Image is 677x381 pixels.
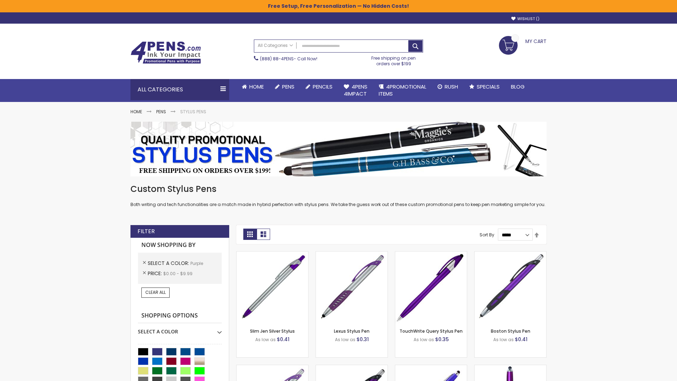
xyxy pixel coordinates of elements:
a: Home [130,109,142,115]
span: - Call Now! [260,56,317,62]
span: 4PROMOTIONAL ITEMS [379,83,426,97]
a: TouchWrite Query Stylus Pen [400,328,463,334]
span: Home [249,83,264,90]
span: Select A Color [148,260,190,267]
span: $0.41 [515,336,527,343]
a: Blog [505,79,530,95]
span: Pens [282,83,294,90]
h1: Custom Stylus Pens [130,183,547,195]
a: Clear All [141,288,170,297]
a: Lexus Stylus Pen [334,328,370,334]
span: $0.31 [356,336,369,343]
span: $0.41 [277,336,289,343]
span: Purple [190,260,203,266]
a: 4PROMOTIONALITEMS [373,79,432,102]
span: As low as [493,337,514,343]
div: Free shipping on pen orders over $199 [364,53,423,67]
span: Blog [511,83,525,90]
span: Specials [477,83,500,90]
img: Boston Stylus Pen-Purple [475,252,546,323]
span: Rush [445,83,458,90]
div: All Categories [130,79,229,100]
span: Price [148,270,163,277]
a: TouchWrite Query Stylus Pen-Purple [395,251,467,257]
span: $0.35 [435,336,449,343]
a: Boston Stylus Pen [491,328,530,334]
span: $0.00 - $9.99 [163,271,193,277]
img: Lexus Stylus Pen-Purple [316,252,388,323]
a: Pens [269,79,300,95]
a: Slim Jen Silver Stylus [250,328,295,334]
a: (888) 88-4PENS [260,56,294,62]
a: Wishlist [511,16,539,22]
img: TouchWrite Query Stylus Pen-Purple [395,252,467,323]
img: Slim Jen Silver Stylus-Purple [237,252,308,323]
strong: Stylus Pens [180,109,206,115]
span: As low as [414,337,434,343]
span: All Categories [258,43,293,48]
strong: Grid [243,229,257,240]
a: Pens [156,109,166,115]
div: Select A Color [138,323,222,335]
a: Sierra Stylus Twist Pen-Purple [395,365,467,371]
span: Clear All [145,289,166,295]
label: Sort By [480,232,494,238]
a: 4Pens4impact [338,79,373,102]
span: Pencils [313,83,333,90]
div: Both writing and tech functionalities are a match made in hybrid perfection with stylus pens. We ... [130,183,547,208]
a: Rush [432,79,464,95]
a: Lexus Stylus Pen-Purple [316,251,388,257]
a: Home [236,79,269,95]
a: Specials [464,79,505,95]
img: Stylus Pens [130,122,547,176]
strong: Shopping Options [138,308,222,323]
img: 4Pens Custom Pens and Promotional Products [130,41,201,64]
strong: Now Shopping by [138,238,222,253]
a: Slim Jen Silver Stylus-Purple [237,251,308,257]
strong: Filter [138,228,155,235]
a: Boston Silver Stylus Pen-Purple [237,365,308,371]
span: 4Pens 4impact [344,83,367,97]
a: Pencils [300,79,338,95]
span: As low as [255,337,276,343]
span: As low as [335,337,355,343]
a: Lexus Metallic Stylus Pen-Purple [316,365,388,371]
a: All Categories [254,40,297,52]
a: Boston Stylus Pen-Purple [475,251,546,257]
a: TouchWrite Command Stylus Pen-Purple [475,365,546,371]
